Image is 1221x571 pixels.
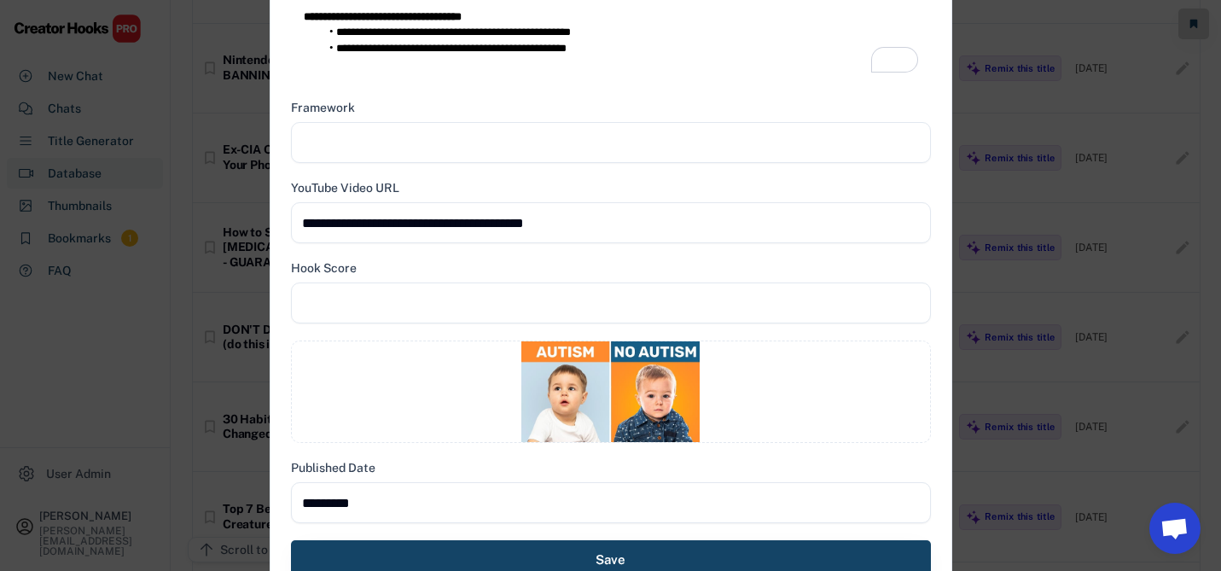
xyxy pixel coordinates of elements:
div: YouTube Video URL [291,180,399,195]
div: Hook Score [291,260,357,276]
div: Published Date [291,460,375,475]
a: Open chat [1149,503,1201,554]
div: Framework [291,100,355,115]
